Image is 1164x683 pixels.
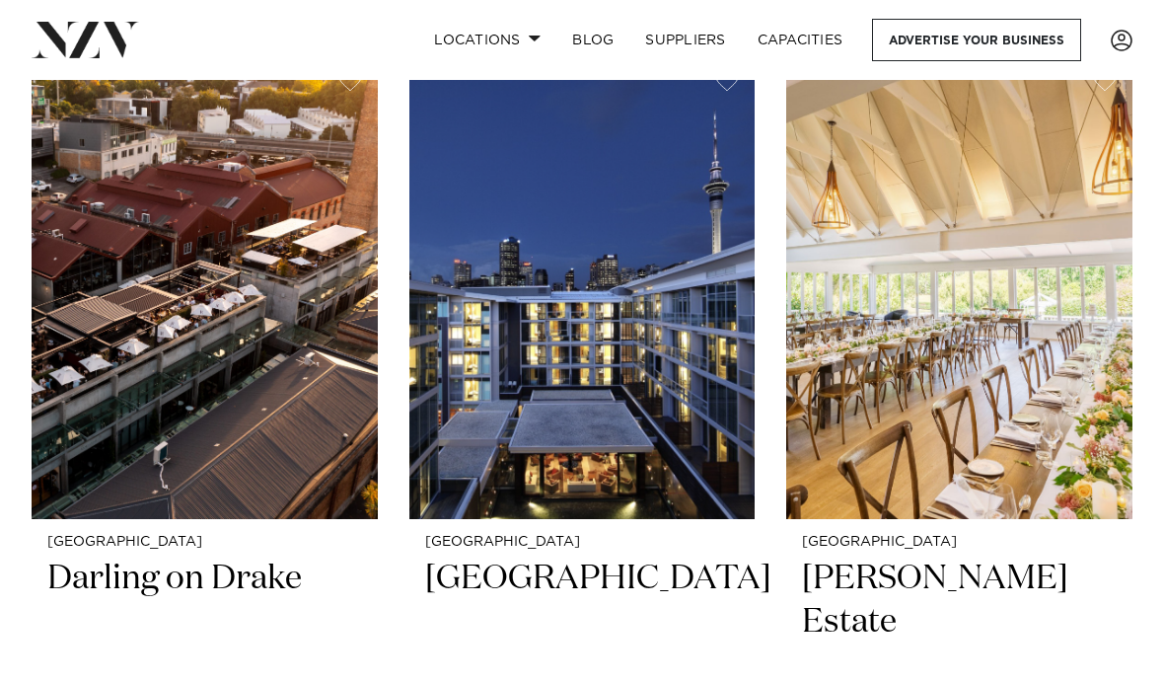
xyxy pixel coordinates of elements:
img: Aerial view of Darling on Drake [32,54,378,518]
img: nzv-logo.png [32,22,139,57]
img: Sofitel Auckland Viaduct Harbour hotel venue [409,54,756,518]
a: Locations [418,19,556,61]
small: [GEOGRAPHIC_DATA] [802,535,1117,550]
a: BLOG [556,19,629,61]
small: [GEOGRAPHIC_DATA] [47,535,362,550]
a: Advertise your business [872,19,1081,61]
a: Capacities [742,19,859,61]
small: [GEOGRAPHIC_DATA] [425,535,740,550]
a: SUPPLIERS [629,19,741,61]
